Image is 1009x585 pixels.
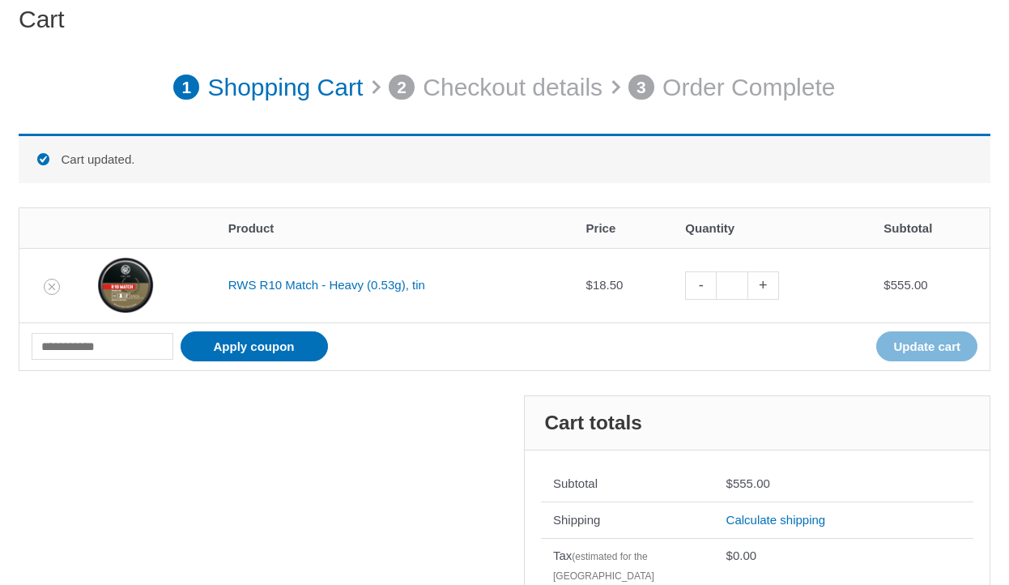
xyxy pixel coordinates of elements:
span: 1 [173,75,199,100]
h2: Cart totals [525,396,990,450]
span: 2 [389,75,415,100]
bdi: 0.00 [726,549,757,562]
bdi: 555.00 [883,278,927,292]
th: Price [574,208,674,248]
a: Calculate shipping [726,513,826,527]
img: RWS R10 Match [97,257,154,314]
span: $ [726,476,733,490]
a: 1 Shopping Cart [173,65,363,110]
button: Apply coupon [181,331,328,361]
bdi: 18.50 [586,278,624,292]
h1: Cart [19,5,990,34]
th: Subtotal [541,467,714,502]
span: $ [883,278,890,292]
th: Product [216,208,574,248]
th: Quantity [673,208,871,248]
p: Shopping Cart [207,65,363,110]
p: Checkout details [423,65,602,110]
a: Remove RWS R10 Match - Heavy (0.53g), tin from cart [44,279,60,295]
a: RWS R10 Match - Heavy (0.53g), tin [228,278,425,292]
a: 2 Checkout details [389,65,602,110]
span: $ [586,278,593,292]
th: Subtotal [871,208,990,248]
button: Update cart [876,331,977,361]
th: Shipping [541,502,714,538]
a: - [685,271,716,300]
input: Product quantity [716,271,747,300]
span: $ [726,549,733,562]
a: + [748,271,779,300]
bdi: 555.00 [726,476,770,490]
div: Cart updated. [19,134,990,183]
